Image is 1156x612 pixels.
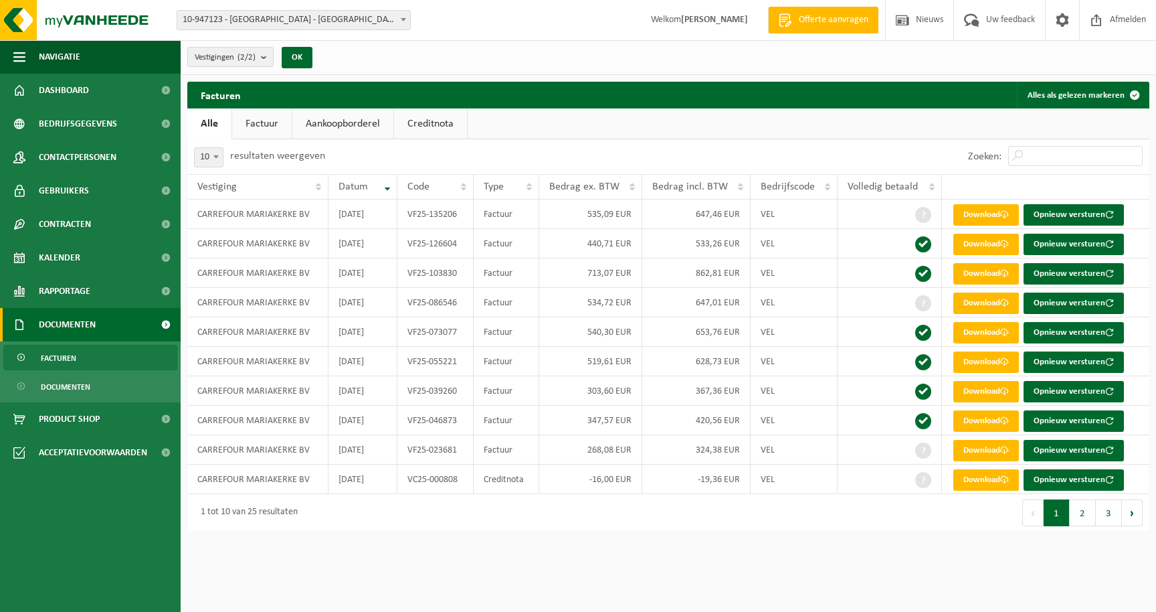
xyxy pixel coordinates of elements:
button: Opnieuw versturen [1024,234,1124,255]
td: Factuur [474,288,539,317]
td: 367,36 EUR [642,376,751,406]
td: VEL [751,465,838,494]
td: VEL [751,376,838,406]
td: CARREFOUR MARIAKERKE BV [187,465,328,494]
td: Factuur [474,200,539,229]
span: Kalender [39,241,80,275]
a: Download [953,234,1019,255]
span: Bedrag ex. BTW [549,181,619,192]
a: Download [953,440,1019,461]
button: Opnieuw versturen [1024,410,1124,432]
span: 10-947123 - CARREFOUR MARIAKERKE BV - MARIAKERKE [177,10,411,30]
span: 10 [194,147,223,167]
td: [DATE] [328,435,397,465]
div: 1 tot 10 van 25 resultaten [194,501,298,525]
a: Creditnota [394,108,467,139]
td: [DATE] [328,229,397,258]
td: [DATE] [328,317,397,347]
td: -16,00 EUR [539,465,642,494]
td: Factuur [474,347,539,376]
button: Vestigingen(2/2) [187,47,274,67]
button: OK [282,47,312,68]
span: 10 [195,148,223,167]
a: Download [953,381,1019,402]
button: 2 [1070,500,1096,526]
td: 647,46 EUR [642,200,751,229]
button: Opnieuw versturen [1024,352,1124,373]
td: VEL [751,288,838,317]
td: VF25-086546 [397,288,474,317]
td: VEL [751,229,838,258]
a: Download [953,263,1019,285]
td: [DATE] [328,347,397,376]
td: [DATE] [328,376,397,406]
td: Factuur [474,435,539,465]
span: Bedrijfscode [761,181,815,192]
a: Documenten [3,374,177,399]
td: VF25-039260 [397,376,474,406]
td: 303,60 EUR [539,376,642,406]
td: 533,26 EUR [642,229,751,258]
strong: [PERSON_NAME] [681,15,748,25]
span: Vestigingen [195,48,256,68]
td: 268,08 EUR [539,435,642,465]
button: Opnieuw versturen [1024,381,1124,402]
td: CARREFOUR MARIAKERKE BV [187,317,328,347]
td: CARREFOUR MARIAKERKE BV [187,376,328,406]
td: CARREFOUR MARIAKERKE BV [187,406,328,435]
td: [DATE] [328,200,397,229]
td: 324,38 EUR [642,435,751,465]
td: VF25-055221 [397,347,474,376]
td: VF25-135206 [397,200,474,229]
td: VC25-000808 [397,465,474,494]
span: Product Shop [39,402,100,436]
span: Bedrijfsgegevens [39,107,117,141]
td: CARREFOUR MARIAKERKE BV [187,258,328,288]
td: 653,76 EUR [642,317,751,347]
a: Download [953,469,1019,491]
td: 519,61 EUR [539,347,642,376]
td: CARREFOUR MARIAKERKE BV [187,347,328,376]
td: 535,09 EUR [539,200,642,229]
a: Download [953,204,1019,226]
a: Alle [187,108,231,139]
a: Aankoopborderel [292,108,393,139]
span: Documenten [39,308,96,341]
label: Zoeken: [968,151,1001,162]
td: 440,71 EUR [539,229,642,258]
a: Factuur [232,108,292,139]
a: Offerte aanvragen [768,7,878,33]
td: 628,73 EUR [642,347,751,376]
td: CARREFOUR MARIAKERKE BV [187,229,328,258]
span: Datum [339,181,368,192]
td: VEL [751,406,838,435]
button: 1 [1044,500,1070,526]
td: VF25-103830 [397,258,474,288]
a: Download [953,410,1019,432]
td: -19,36 EUR [642,465,751,494]
td: 713,07 EUR [539,258,642,288]
button: 3 [1096,500,1122,526]
h2: Facturen [187,82,254,108]
td: VEL [751,435,838,465]
span: Acceptatievoorwaarden [39,436,147,469]
span: Documenten [41,374,90,400]
button: Alles als gelezen markeren [1017,82,1148,108]
span: Facturen [41,346,76,371]
td: VF25-073077 [397,317,474,347]
span: Offerte aanvragen [795,13,872,27]
td: VF25-023681 [397,435,474,465]
button: Opnieuw versturen [1024,263,1124,285]
span: Rapportage [39,275,90,308]
td: Factuur [474,229,539,258]
td: [DATE] [328,258,397,288]
td: VEL [751,347,838,376]
a: Facturen [3,345,177,370]
td: 862,81 EUR [642,258,751,288]
td: [DATE] [328,288,397,317]
button: Previous [1022,500,1044,526]
button: Next [1122,500,1143,526]
td: Factuur [474,406,539,435]
a: Download [953,352,1019,373]
span: Vestiging [197,181,237,192]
